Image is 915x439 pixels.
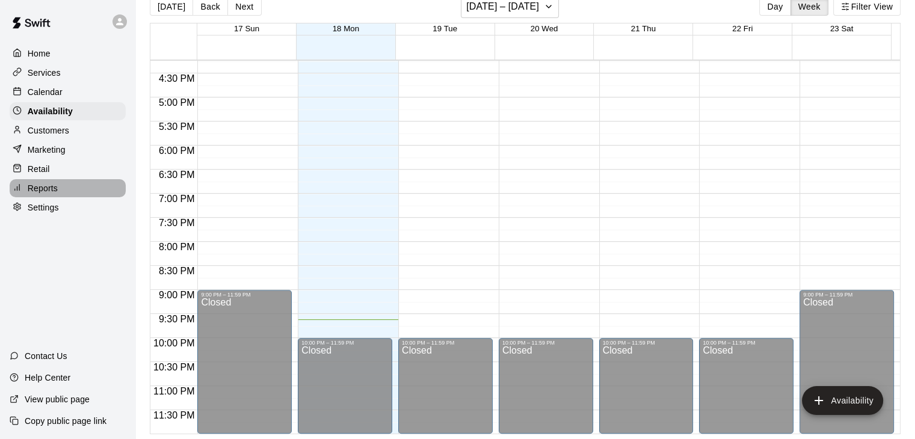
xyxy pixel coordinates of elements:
[502,340,590,346] div: 10:00 PM – 11:59 PM
[156,266,198,276] span: 8:30 PM
[599,338,694,434] div: 10:00 PM – 11:59 PM: Closed
[150,410,197,420] span: 11:30 PM
[631,24,656,33] button: 21 Thu
[28,105,73,117] p: Availability
[433,24,457,33] button: 19 Tue
[156,121,198,132] span: 5:30 PM
[10,83,126,101] a: Calendar
[156,194,198,204] span: 7:00 PM
[703,340,790,346] div: 10:00 PM – 11:59 PM
[499,338,593,434] div: 10:00 PM – 11:59 PM: Closed
[830,24,854,33] button: 23 Sat
[531,24,558,33] button: 20 Wed
[699,338,793,434] div: 10:00 PM – 11:59 PM: Closed
[603,340,690,346] div: 10:00 PM – 11:59 PM
[799,290,894,434] div: 9:00 PM – 11:59 PM: Closed
[10,141,126,159] a: Marketing
[234,24,259,33] button: 17 Sun
[803,298,890,438] div: Closed
[156,73,198,84] span: 4:30 PM
[156,218,198,228] span: 7:30 PM
[25,350,67,362] p: Contact Us
[28,124,69,137] p: Customers
[25,393,90,405] p: View public page
[28,86,63,98] p: Calendar
[25,415,106,427] p: Copy public page link
[703,346,790,438] div: Closed
[333,24,359,33] button: 18 Mon
[28,67,61,79] p: Services
[197,290,292,434] div: 9:00 PM – 11:59 PM: Closed
[156,97,198,108] span: 5:00 PM
[10,45,126,63] a: Home
[28,144,66,156] p: Marketing
[10,102,126,120] a: Availability
[398,338,493,434] div: 10:00 PM – 11:59 PM: Closed
[156,290,198,300] span: 9:00 PM
[10,121,126,140] a: Customers
[10,160,126,178] a: Retail
[201,292,288,298] div: 9:00 PM – 11:59 PM
[10,179,126,197] a: Reports
[150,338,197,348] span: 10:00 PM
[603,346,690,438] div: Closed
[298,338,392,434] div: 10:00 PM – 11:59 PM: Closed
[10,64,126,82] a: Services
[301,340,389,346] div: 10:00 PM – 11:59 PM
[150,362,197,372] span: 10:30 PM
[301,346,389,438] div: Closed
[201,298,288,438] div: Closed
[150,386,197,396] span: 11:00 PM
[156,170,198,180] span: 6:30 PM
[156,314,198,324] span: 9:30 PM
[402,346,489,438] div: Closed
[803,292,890,298] div: 9:00 PM – 11:59 PM
[156,242,198,252] span: 8:00 PM
[156,146,198,156] span: 6:00 PM
[25,372,70,384] p: Help Center
[28,163,50,175] p: Retail
[28,48,51,60] p: Home
[28,201,59,213] p: Settings
[802,386,883,415] button: add
[402,340,489,346] div: 10:00 PM – 11:59 PM
[10,198,126,216] a: Settings
[732,24,753,33] button: 22 Fri
[502,346,590,438] div: Closed
[28,182,58,194] p: Reports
